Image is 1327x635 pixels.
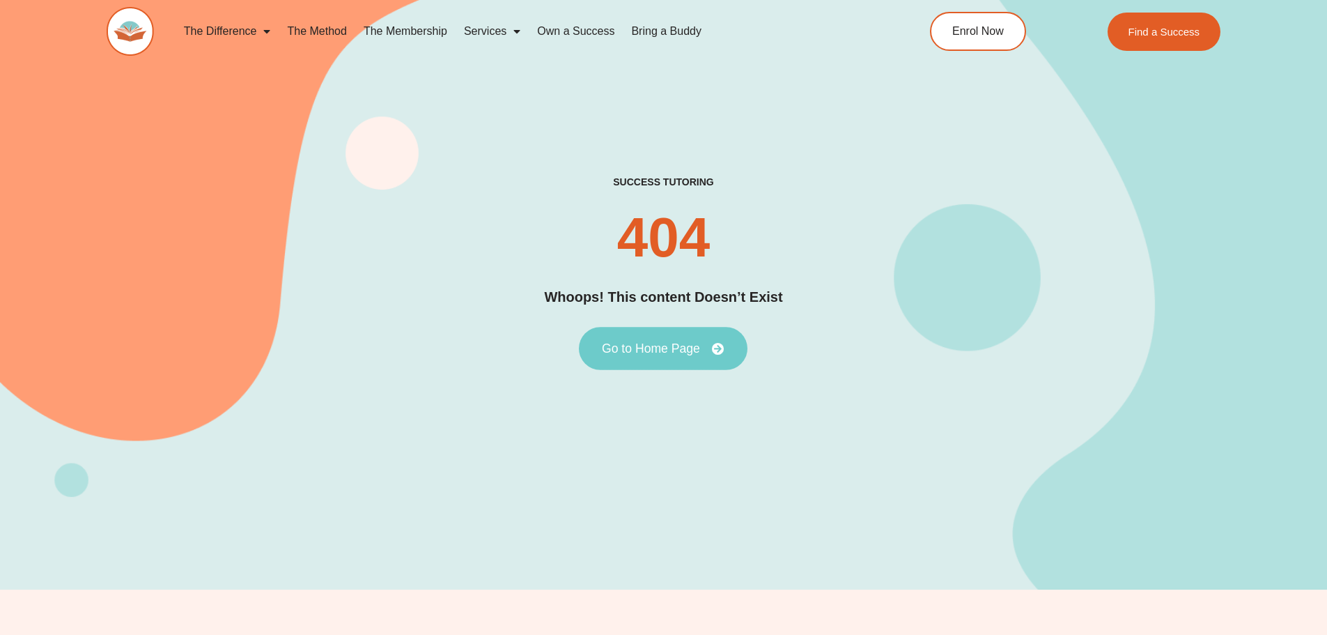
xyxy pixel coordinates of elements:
iframe: Chat Widget [1257,568,1327,635]
h2: 404 [617,210,710,266]
a: The Method [279,15,355,47]
a: Enrol Now [930,12,1026,51]
nav: Menu [176,15,867,47]
a: Find a Success [1108,13,1221,51]
span: Find a Success [1128,26,1200,37]
a: Bring a Buddy [623,15,710,47]
span: Go to Home Page [602,342,700,355]
a: Go to Home Page [579,327,747,370]
h2: Whoops! This content Doesn’t Exist [544,286,782,308]
a: Services [456,15,529,47]
h2: success tutoring [613,176,713,188]
a: The Difference [176,15,279,47]
a: Own a Success [529,15,623,47]
span: Enrol Now [952,26,1004,37]
a: The Membership [355,15,456,47]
